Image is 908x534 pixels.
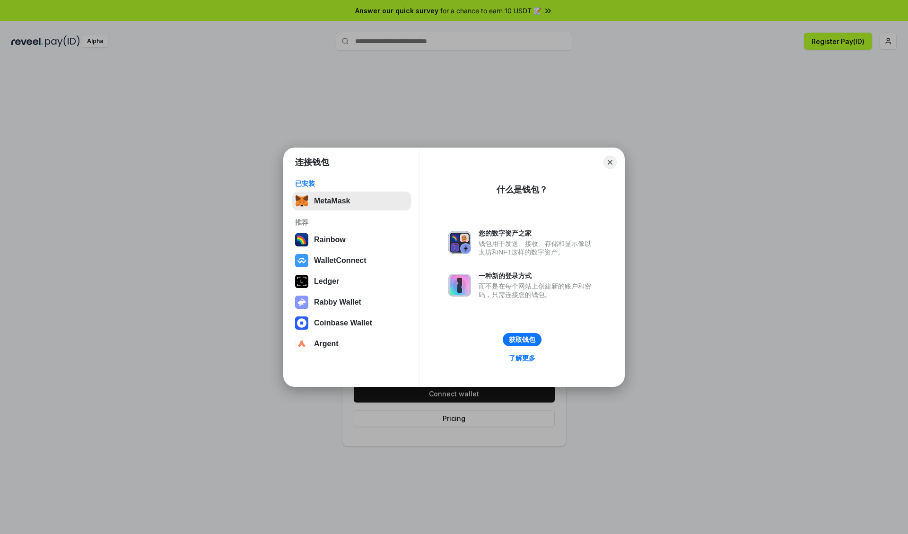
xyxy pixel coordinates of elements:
[292,293,411,312] button: Rabby Wallet
[295,179,408,188] div: 已安装
[448,231,471,254] img: svg+xml,%3Csvg%20xmlns%3D%22http%3A%2F%2Fwww.w3.org%2F2000%2Fsvg%22%20fill%3D%22none%22%20viewBox...
[292,334,411,353] button: Argent
[314,340,339,348] div: Argent
[503,352,541,364] a: 了解更多
[295,275,308,288] img: svg+xml,%3Csvg%20xmlns%3D%22http%3A%2F%2Fwww.w3.org%2F2000%2Fsvg%22%20width%3D%2228%22%20height%3...
[292,251,411,270] button: WalletConnect
[295,254,308,267] img: svg+xml,%3Csvg%20width%3D%2228%22%20height%3D%2228%22%20viewBox%3D%220%200%2028%2028%22%20fill%3D...
[503,333,541,346] button: 获取钱包
[295,218,408,227] div: 推荐
[448,274,471,297] img: svg+xml,%3Csvg%20xmlns%3D%22http%3A%2F%2Fwww.w3.org%2F2000%2Fsvg%22%20fill%3D%22none%22%20viewBox...
[292,272,411,291] button: Ledger
[314,197,350,205] div: MetaMask
[314,256,367,265] div: WalletConnect
[314,277,339,286] div: Ledger
[314,298,361,306] div: Rabby Wallet
[314,319,372,327] div: Coinbase Wallet
[479,271,596,280] div: 一种新的登录方式
[509,335,535,344] div: 获取钱包
[295,194,308,208] img: svg+xml,%3Csvg%20fill%3D%22none%22%20height%3D%2233%22%20viewBox%3D%220%200%2035%2033%22%20width%...
[479,282,596,299] div: 而不是在每个网站上创建新的账户和密码，只需连接您的钱包。
[295,157,329,168] h1: 连接钱包
[292,192,411,210] button: MetaMask
[295,337,308,350] img: svg+xml,%3Csvg%20width%3D%2228%22%20height%3D%2228%22%20viewBox%3D%220%200%2028%2028%22%20fill%3D...
[295,296,308,309] img: svg+xml,%3Csvg%20xmlns%3D%22http%3A%2F%2Fwww.w3.org%2F2000%2Fsvg%22%20fill%3D%22none%22%20viewBox...
[509,354,535,362] div: 了解更多
[497,184,548,195] div: 什么是钱包？
[603,156,617,169] button: Close
[479,229,596,237] div: 您的数字资产之家
[292,314,411,333] button: Coinbase Wallet
[479,239,596,256] div: 钱包用于发送、接收、存储和显示像以太坊和NFT这样的数字资产。
[295,233,308,246] img: svg+xml,%3Csvg%20width%3D%22120%22%20height%3D%22120%22%20viewBox%3D%220%200%20120%20120%22%20fil...
[314,236,346,244] div: Rainbow
[292,230,411,249] button: Rainbow
[295,316,308,330] img: svg+xml,%3Csvg%20width%3D%2228%22%20height%3D%2228%22%20viewBox%3D%220%200%2028%2028%22%20fill%3D...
